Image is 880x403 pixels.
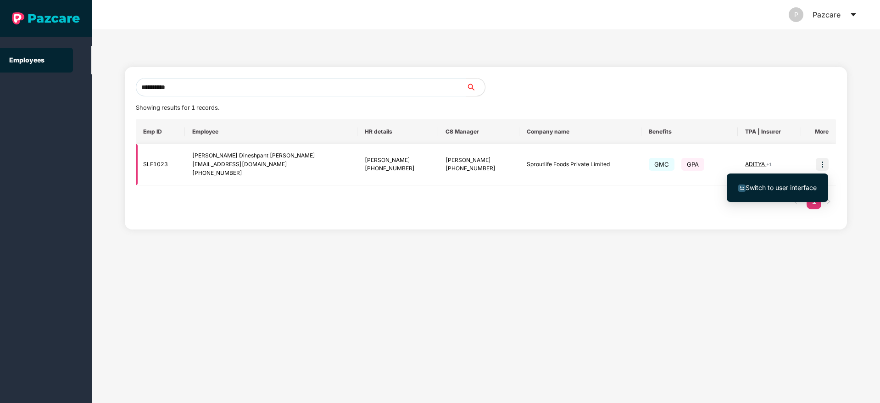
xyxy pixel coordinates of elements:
[365,156,431,165] div: [PERSON_NAME]
[826,199,831,204] span: right
[365,164,431,173] div: [PHONE_NUMBER]
[446,156,512,165] div: [PERSON_NAME]
[185,119,357,144] th: Employee
[466,78,485,96] button: search
[850,11,857,18] span: caret-down
[641,119,738,144] th: Benefits
[816,158,829,171] img: icon
[745,161,766,168] span: ADITYA
[446,164,512,173] div: [PHONE_NUMBER]
[466,84,485,91] span: search
[821,195,836,209] li: Next Page
[192,160,350,169] div: [EMAIL_ADDRESS][DOMAIN_NAME]
[519,119,642,144] th: Company name
[738,185,746,192] img: svg+xml;base64,PHN2ZyB4bWxucz0iaHR0cDovL3d3dy53My5vcmcvMjAwMC9zdmciIHdpZHRoPSIxNiIgaGVpZ2h0PSIxNi...
[681,158,704,171] span: GPA
[136,104,219,111] span: Showing results for 1 records.
[821,195,836,209] button: right
[766,162,772,167] span: + 1
[357,119,438,144] th: HR details
[801,119,836,144] th: More
[649,158,674,171] span: GMC
[794,7,798,22] span: P
[9,56,45,64] a: Employees
[192,151,350,160] div: [PERSON_NAME] Dineshpant [PERSON_NAME]
[438,119,519,144] th: CS Manager
[136,144,185,185] td: SLF1023
[519,144,642,185] td: Sproutlife Foods Private Limited
[192,169,350,178] div: [PHONE_NUMBER]
[738,119,801,144] th: TPA | Insurer
[136,119,185,144] th: Emp ID
[746,184,817,191] span: Switch to user interface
